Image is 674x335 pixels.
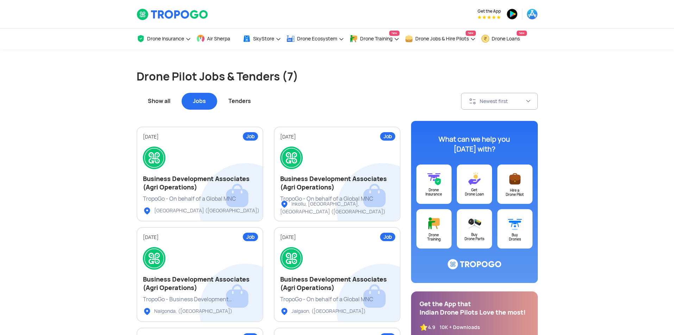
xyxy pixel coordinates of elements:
div: TropoGo - On behalf of a Global MNC [280,296,394,303]
div: Tenders [217,93,262,110]
img: logo.png [280,147,303,169]
img: App Raking [478,15,500,19]
div: [GEOGRAPHIC_DATA] ([GEOGRAPHIC_DATA]) [143,207,259,215]
div: Job [380,132,395,141]
div: Hire a Drone Pilot [497,188,533,197]
h1: Drone Pilot Jobs & Tenders (7) [137,69,538,84]
div: [DATE] [143,234,257,241]
img: ic_loans@3x.svg [467,172,481,186]
img: ic_buydrone@3x.svg [508,216,522,231]
span: Drone Jobs & Hire Pilots [415,36,469,41]
img: ic_postajob@3x.svg [508,172,522,186]
div: TropoGo - On behalf of a Global MNC [280,195,394,203]
a: Hire aDrone Pilot [497,165,533,204]
a: Drone Ecosystem [286,28,344,49]
div: Job [243,233,258,241]
img: ic_droneparts@3x.svg [467,216,481,230]
img: ic_appstore.png [527,8,538,20]
a: SkyStore [242,28,281,49]
div: Get the App that [420,300,529,308]
div: [DATE] [280,234,394,241]
div: Jalgaon, ([GEOGRAPHIC_DATA]) [280,307,366,316]
span: New [517,31,527,36]
a: DroneInsurance [416,165,452,204]
a: Job[DATE]Business Development Associates (Agri Operations)TropoGo - On behalf of a Global MNC[GEO... [137,127,263,221]
img: ic_training@3x.svg [427,216,441,231]
span: New [466,31,476,36]
span: Drone Ecosystem [297,36,337,41]
img: ic_logo@3x.svg [448,259,501,270]
img: TropoGo Logo [137,8,209,20]
img: logo.png [280,247,303,270]
a: Job[DATE]Business Development Associates (Agri Operations)TropoGo - Business Development Associat... [137,227,263,322]
div: [DATE] [143,134,257,140]
div: Newest first [480,98,525,104]
img: ic_star.svg [420,323,428,331]
button: Newest first [461,93,538,110]
a: GetDrone Loan [457,165,492,204]
div: Drone Insurance [416,188,452,197]
span: Air Sherpa [207,36,230,41]
img: logo.png [143,247,165,270]
h2: Business Development Associates (Agri Operations) [143,275,257,292]
div: Job [243,132,258,141]
span: SkyStore [253,36,274,41]
div: TropoGo - On behalf of a Global MNC [143,195,257,203]
div: Nalgonda, ([GEOGRAPHIC_DATA]) [143,307,232,316]
div: Indian Drone Pilots Love the most! [420,308,529,317]
a: BuyDrones [497,209,533,249]
div: 4.9 10K + Downloads [428,324,480,331]
div: Inkollu, [GEOGRAPHIC_DATA], [GEOGRAPHIC_DATA] ([GEOGRAPHIC_DATA]) [280,200,406,215]
a: Air Sherpa [196,28,237,49]
span: New [389,31,399,36]
a: Drone TrainingNew [349,28,399,49]
span: Drone Insurance [147,36,184,41]
div: What can we help you [DATE] with? [430,134,518,154]
div: Get Drone Loan [457,188,492,197]
div: Buy Drones [497,233,533,241]
a: BuyDrone Parts [457,209,492,249]
img: logo.png [143,147,165,169]
a: DroneTraining [416,209,452,249]
img: ic_drone_insurance@3x.svg [427,172,441,186]
img: ic_locationlist.svg [143,207,151,215]
img: ic_locationlist.svg [280,307,289,316]
a: Job[DATE]Business Development Associates (Agri Operations)TropoGo - On behalf of a Global MNCJalg... [274,227,401,322]
a: Job[DATE]Business Development Associates (Agri Operations)TropoGo - On behalf of a Global MNCInko... [274,127,401,221]
h2: Business Development Associates (Agri Operations) [280,175,394,192]
h2: Business Development Associates (Agri Operations) [280,275,394,292]
div: Job [380,233,395,241]
div: Jobs [182,93,217,110]
a: Drone LoansNew [481,28,527,49]
img: ic_playstore.png [506,8,518,20]
div: TropoGo - Business Development Associates (Agri Operations) [143,296,257,303]
div: Show all [137,93,182,110]
span: Drone Loans [492,36,520,41]
span: Drone Training [360,36,392,41]
div: Buy Drone Parts [457,233,492,241]
img: ic_locationlist.svg [280,200,289,208]
span: Get the App [478,8,501,14]
div: [DATE] [280,134,394,140]
img: ic_locationlist.svg [143,307,151,316]
a: Drone Insurance [137,28,191,49]
div: Drone Training [416,233,452,241]
h2: Business Development Associates (Agri Operations) [143,175,257,192]
a: Drone Jobs & Hire PilotsNew [405,28,476,49]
